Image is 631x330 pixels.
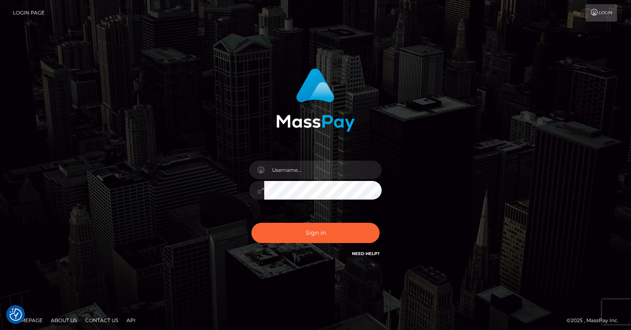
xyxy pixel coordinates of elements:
button: Sign in [251,223,380,243]
button: Consent Preferences [10,308,22,321]
a: Login Page [13,4,45,22]
img: MassPay Login [276,68,355,132]
a: Homepage [9,314,46,327]
a: Contact Us [82,314,122,327]
input: Username... [264,161,382,179]
a: About Us [48,314,80,327]
a: API [123,314,139,327]
a: Login [586,4,617,22]
img: Revisit consent button [10,308,22,321]
div: © 2025 , MassPay Inc. [566,316,625,325]
a: Need Help? [352,251,380,256]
